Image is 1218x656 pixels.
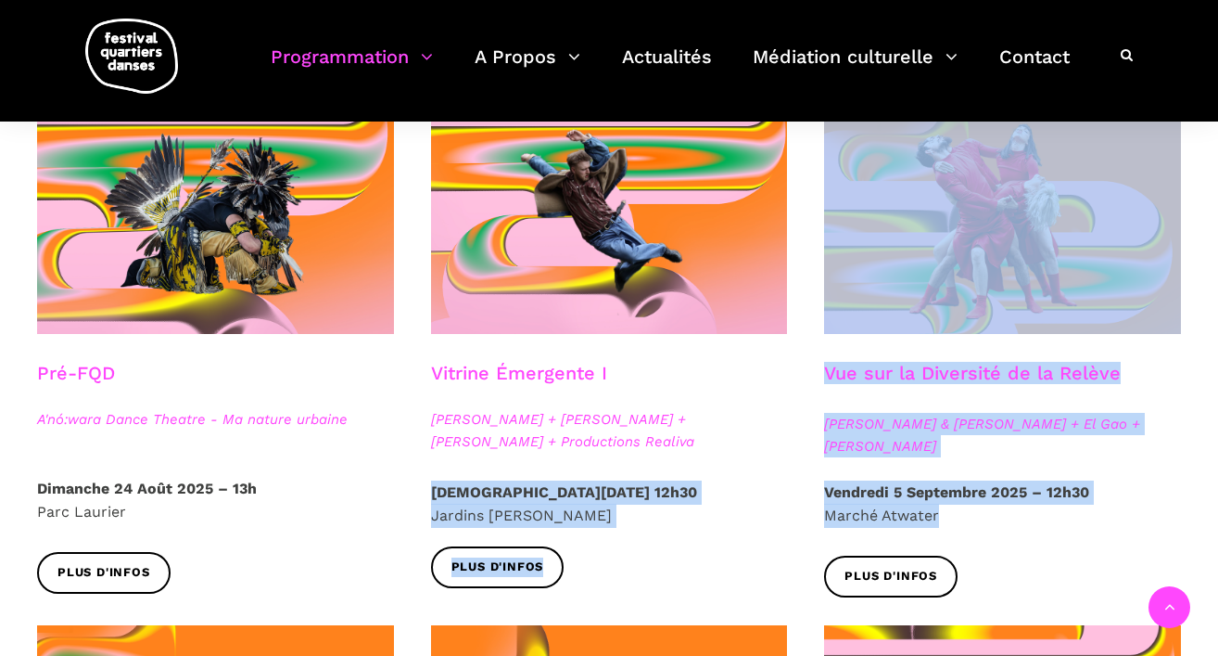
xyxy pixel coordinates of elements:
img: logo-fqd-med [85,19,178,94]
span: [PERSON_NAME] + [PERSON_NAME] + [PERSON_NAME] + Productions Realiva [431,408,788,453]
h3: Vitrine Émergente I [431,362,607,408]
p: Jardins [PERSON_NAME] [431,481,788,528]
a: A Propos [475,41,580,96]
strong: Vendredi 5 Septembre 2025 – 12h30 [824,483,1089,501]
span: Plus d'infos [57,563,150,583]
p: Parc Laurier [37,477,394,524]
span: [PERSON_NAME] & [PERSON_NAME] + El Gao + [PERSON_NAME] [824,413,1181,457]
span: Plus d'infos [844,567,937,586]
span: Plus d'infos [451,558,544,577]
a: Actualités [622,41,712,96]
a: Plus d'infos [824,556,958,598]
p: Marché Atwater [824,481,1181,528]
span: A'nó:wara Dance Theatre - Ma nature urbaine [37,408,394,431]
a: Plus d'infos [37,552,171,594]
h3: Pré-FQD [37,362,115,408]
a: Médiation culturelle [753,41,958,96]
a: Plus d'infos [431,547,565,588]
a: Contact [999,41,1070,96]
h3: Vue sur la Diversité de la Relève [824,362,1121,408]
a: Programmation [271,41,433,96]
strong: Dimanche 24 Août 2025 – 13h [37,480,257,497]
strong: [DEMOGRAPHIC_DATA][DATE] 12h30 [431,483,697,501]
